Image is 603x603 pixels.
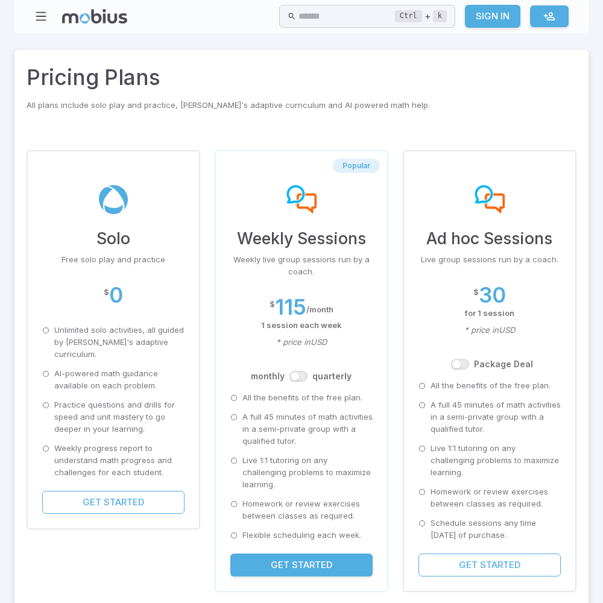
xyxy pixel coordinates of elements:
[42,226,185,250] h3: Solo
[306,304,333,316] p: / month
[230,254,373,278] p: Weekly live group sessions run by a coach.
[230,226,373,250] h3: Weekly Sessions
[104,286,109,298] p: $
[98,185,128,214] img: solo-plan-img
[27,99,576,112] p: All plans include solo play and practice, [PERSON_NAME]'s adaptive curriculum and AI powered math...
[242,529,361,541] p: Flexible scheduling each week.
[54,368,185,392] p: AI-powered math guidance available on each problem.
[54,324,185,361] p: Unlimited solo activities, all guided by [PERSON_NAME]'s adaptive curriculum.
[42,491,185,514] button: Get Started
[431,380,551,392] p: All the benefits of the free plan.
[465,5,520,28] a: Sign In
[242,498,373,522] p: Homework or review exercises between classes as required.
[286,185,317,214] img: weekly-sessions-plan-img
[230,320,373,332] p: 1 session each week
[242,392,362,404] p: All the benefits of the free plan.
[475,185,505,214] img: ad-hoc sessions-plan-img
[418,554,561,576] button: Get Started
[54,399,185,435] p: Practice questions and drills for speed and unit mastery to go deeper in your learning.
[251,370,285,382] label: month ly
[395,10,422,22] kbd: Ctrl
[270,298,275,311] p: $
[230,336,373,349] p: * price in USD
[312,370,352,382] label: quarterly
[473,286,479,298] p: $
[474,358,533,370] label: Package Deal
[433,10,447,22] kbd: k
[230,554,373,576] button: Get Started
[275,295,306,320] h2: 115
[431,399,561,435] p: A full 45 minutes of math activities in a semi-private group with a qualified tutor.
[27,62,576,93] h2: Pricing Plans
[418,226,561,250] h3: Ad hoc Sessions
[418,308,561,320] p: for 1 session
[431,517,561,541] p: Schedule sessions any time [DATE] of purchase.
[479,283,506,308] h2: 30
[54,443,185,479] p: Weekly progress report to understand math progress and challenges for each student.
[395,9,447,24] div: +
[431,486,561,510] p: Homework or review exercises between classes as required.
[109,283,123,308] h2: 0
[431,443,561,479] p: Live 1:1 tutoring on any challenging problems to maximize learning.
[333,161,380,171] span: Popular
[42,254,185,266] p: Free solo play and practice
[418,324,561,336] p: * price in USD
[418,254,561,266] p: Live group sessions run by a coach.
[242,411,373,447] p: A full 45 minutes of math activities in a semi-private group with a qualified tutor.
[242,455,373,491] p: Live 1:1 tutoring on any challenging problems to maximize learning.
